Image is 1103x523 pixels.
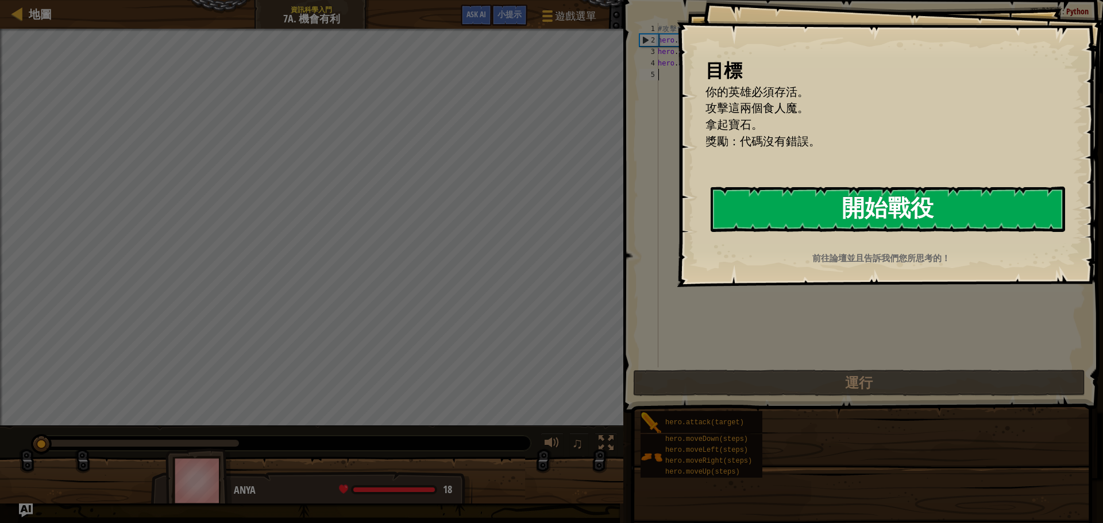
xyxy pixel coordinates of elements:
img: portrait.png [641,412,662,434]
img: portrait.png [641,446,662,468]
div: 2 [640,34,658,46]
span: hero.moveDown(steps) [665,435,748,443]
button: 開始戰役 [711,187,1065,232]
img: thang_avatar_frame.png [165,448,232,512]
strong: 前往論壇並且告訴我們您所思考的！ [812,252,950,264]
div: 1 [639,23,658,34]
span: hero.moveUp(steps) [665,468,740,476]
span: 18 [443,482,452,497]
div: Anya [234,483,461,498]
div: 4 [639,57,658,69]
button: 調整音量 [541,433,564,456]
li: 攻擊這兩個食人魔。 [691,100,1060,117]
button: ♫ [569,433,589,456]
li: 拿起寶石。 [691,117,1060,133]
span: Ask AI [466,9,486,20]
a: 地圖 [23,6,52,22]
button: 切換全螢幕 [595,433,618,456]
span: 拿起寶石。 [705,117,763,132]
span: hero.moveRight(steps) [665,457,752,465]
span: hero.attack(target) [665,419,744,427]
div: 目標 [705,57,1063,84]
span: 獎勵：代碼沒有錯誤。 [705,133,820,149]
div: 3 [639,46,658,57]
span: 攻擊這兩個食人魔。 [705,100,809,115]
button: 運行 [633,370,1085,396]
span: 地圖 [29,6,52,22]
li: 你的英雄必須存活。 [691,84,1060,100]
span: hero.moveLeft(steps) [665,446,748,454]
span: 遊戲選單 [555,9,596,24]
button: 遊戲選單 [533,5,603,32]
li: 獎勵：代碼沒有錯誤。 [691,133,1060,150]
div: 5 [639,69,658,80]
button: Ask AI [19,503,33,517]
span: 你的英雄必須存活。 [705,84,809,99]
button: Ask AI [461,5,492,26]
span: 小提示 [497,9,522,20]
div: health: 18 / 18 [339,485,452,495]
span: ♫ [572,435,583,452]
